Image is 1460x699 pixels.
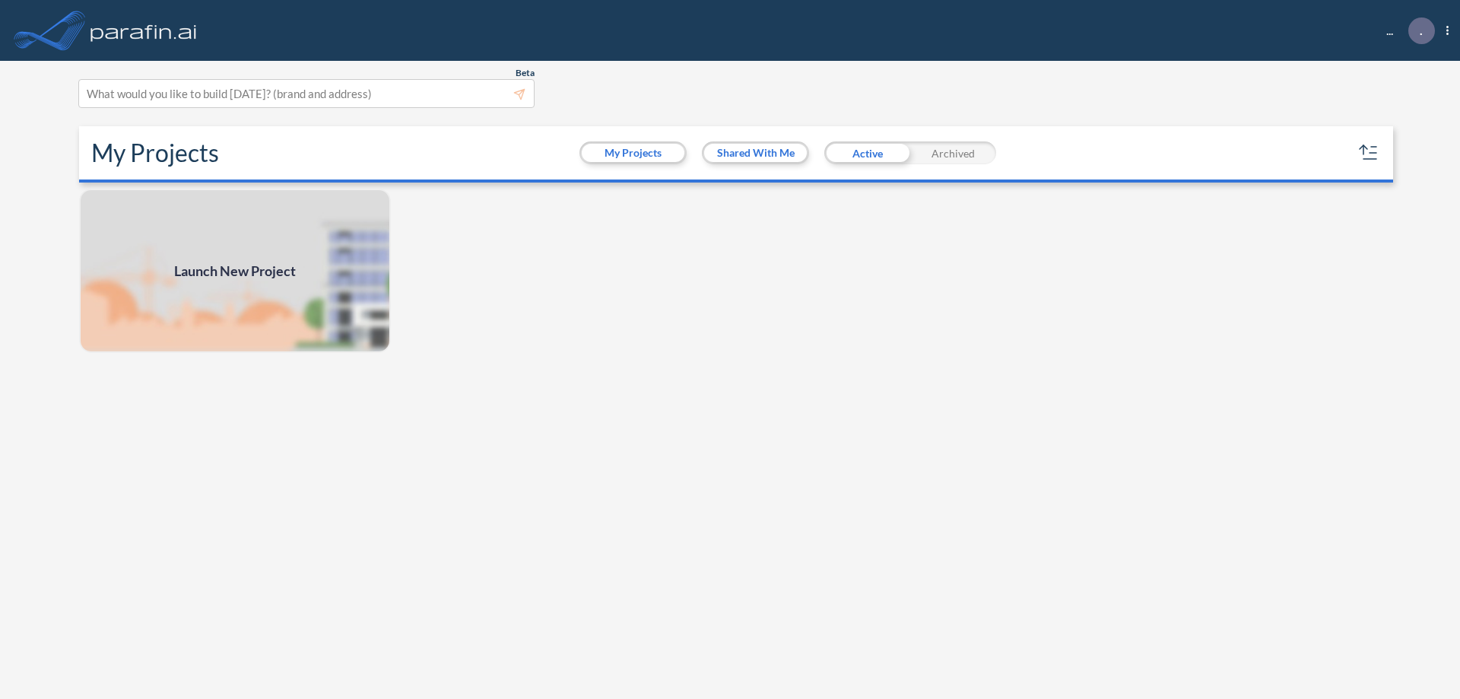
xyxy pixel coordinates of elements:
[79,189,391,353] a: Launch New Project
[79,189,391,353] img: add
[1420,24,1423,37] p: .
[582,144,684,162] button: My Projects
[174,261,296,281] span: Launch New Project
[91,138,219,167] h2: My Projects
[910,141,996,164] div: Archived
[87,15,200,46] img: logo
[1363,17,1449,44] div: ...
[516,67,535,79] span: Beta
[1357,141,1381,165] button: sort
[824,141,910,164] div: Active
[704,144,807,162] button: Shared With Me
